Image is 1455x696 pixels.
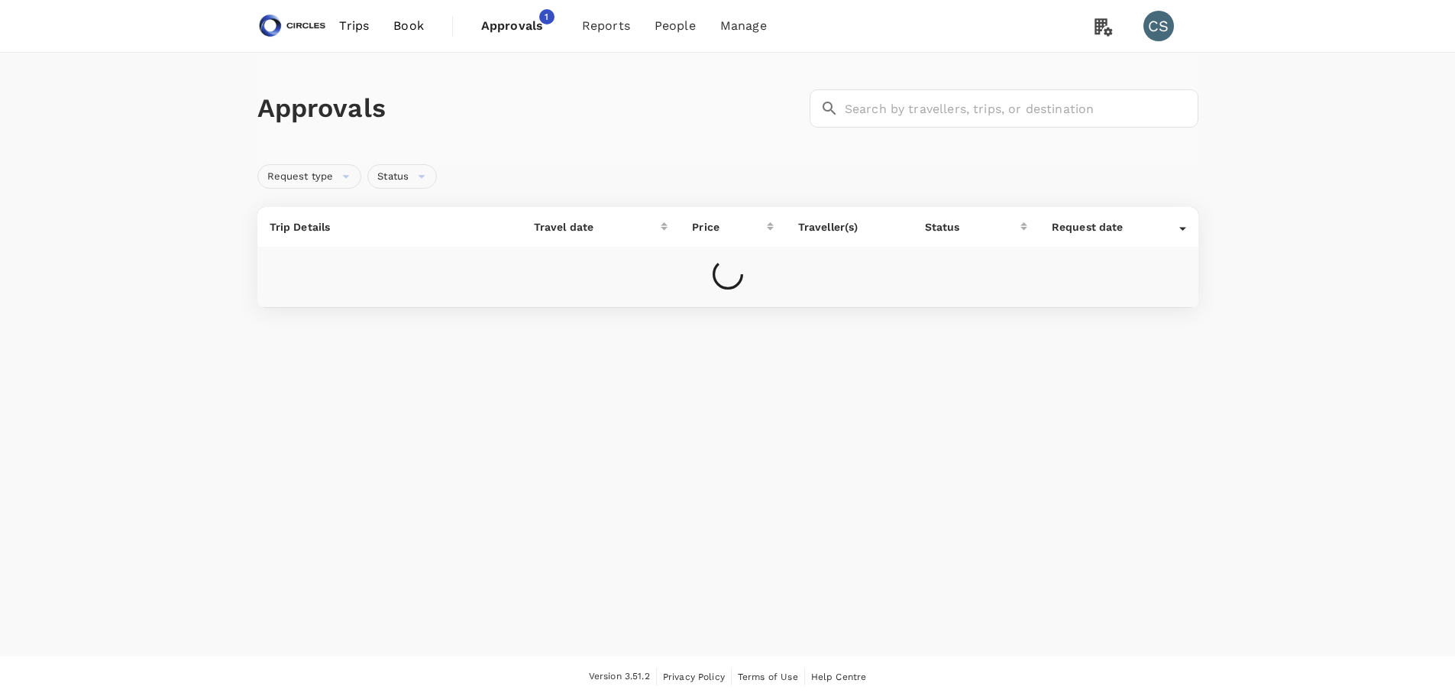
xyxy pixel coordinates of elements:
span: Version 3.51.2 [589,669,650,685]
span: Approvals [481,17,558,35]
p: Traveller(s) [798,219,900,235]
img: Circles [257,9,328,43]
span: Status [368,170,418,184]
p: Trip Details [270,219,509,235]
span: Request type [258,170,343,184]
div: Travel date [534,219,661,235]
a: Terms of Use [738,668,798,685]
div: Request date [1052,219,1179,235]
div: Status [925,219,1020,235]
span: Manage [720,17,767,35]
h1: Approvals [257,92,803,125]
span: People [655,17,696,35]
input: Search by travellers, trips, or destination [845,89,1198,128]
div: Price [692,219,766,235]
div: Status [367,164,437,189]
a: Help Centre [811,668,867,685]
div: CS [1143,11,1174,41]
span: Trips [339,17,369,35]
span: Help Centre [811,672,867,682]
div: Request type [257,164,362,189]
a: Privacy Policy [663,668,725,685]
span: Reports [582,17,630,35]
span: 1 [539,9,555,24]
span: Terms of Use [738,672,798,682]
span: Privacy Policy [663,672,725,682]
span: Book [393,17,424,35]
